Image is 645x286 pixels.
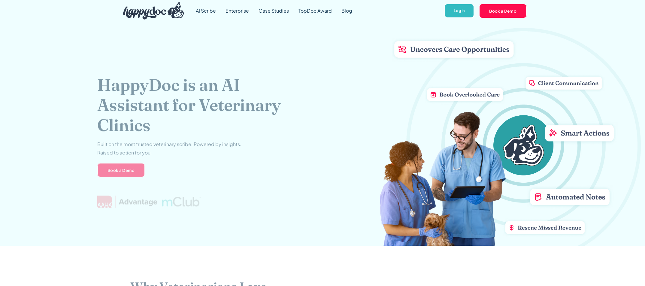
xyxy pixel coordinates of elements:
[97,75,300,135] h1: HappyDoc is an AI Assistant for Veterinary Clinics
[118,1,184,21] a: home
[162,197,201,206] img: mclub logo
[97,163,145,177] a: Book a Demo
[97,196,157,208] img: AAHA Advantage logo
[479,4,527,18] a: Book a Demo
[97,140,241,157] p: Built on the most trusted veterinary scribe. Powered by insights. Raised to action for you.
[444,4,474,18] a: Log In
[123,2,184,20] img: HappyDoc Logo: A happy dog with his ear up, listening.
